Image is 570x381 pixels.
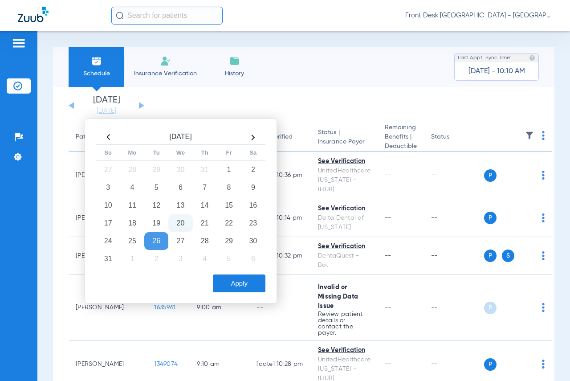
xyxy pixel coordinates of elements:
[405,11,552,20] span: Front Desk [GEOGRAPHIC_DATA] - [GEOGRAPHIC_DATA] | My Community Dental Centers
[385,253,391,259] span: --
[484,212,497,224] span: P
[213,69,256,78] span: History
[468,67,525,76] span: [DATE] - 10:10 AM
[249,152,311,199] td: [DATE] 10:36 PM
[318,251,370,270] div: DentaQuest - Bot
[484,358,497,371] span: P
[385,142,417,151] span: Deductible
[484,250,497,262] span: P
[111,7,223,25] input: Search for patients
[484,169,497,182] span: P
[249,275,311,341] td: --
[529,55,535,61] img: last sync help info
[318,346,370,355] div: See Verification
[424,123,484,152] th: Status
[76,132,140,142] div: Patient Name
[249,199,311,237] td: [DATE] 10:14 PM
[424,152,484,199] td: --
[190,275,249,341] td: 9:00 AM
[385,172,391,178] span: --
[318,213,370,232] div: Delta Dental of [US_STATE]
[318,166,370,194] div: UnitedHealthcare [US_STATE] - (HUB)
[318,284,358,309] span: Invalid or Missing Data Issue
[154,361,178,367] span: 1349074
[385,361,391,367] span: --
[424,275,484,341] td: --
[131,69,200,78] span: Insurance Verification
[318,137,370,147] span: Insurance Payer
[542,251,545,260] img: group-dot-blue.svg
[160,56,171,66] img: Manual Insurance Verification
[484,302,497,314] span: P
[120,130,241,145] th: [DATE]
[424,237,484,275] td: --
[458,53,511,62] span: Last Appt. Sync Time:
[385,215,391,221] span: --
[385,304,391,311] span: --
[116,12,124,20] img: Search Icon
[154,304,175,311] span: 1635961
[318,311,370,336] p: Review patient details or contact the payer.
[12,38,26,49] img: hamburger-icon
[91,56,102,66] img: Schedule
[525,338,570,381] iframe: Chat Widget
[249,237,311,275] td: [DATE] 10:32 PM
[76,132,115,142] div: Patient Name
[502,250,514,262] span: S
[318,204,370,213] div: See Verification
[311,123,378,152] th: Status |
[542,171,545,180] img: group-dot-blue.svg
[424,199,484,237] td: --
[542,213,545,222] img: group-dot-blue.svg
[80,107,133,115] a: [DATE]
[80,96,133,115] li: [DATE]
[542,131,545,140] img: group-dot-blue.svg
[318,157,370,166] div: See Verification
[378,123,424,152] th: Remaining Benefits |
[75,69,118,78] span: Schedule
[542,303,545,312] img: group-dot-blue.svg
[69,275,147,341] td: [PERSON_NAME]
[525,131,534,140] img: filter.svg
[213,274,265,292] button: Apply
[318,242,370,251] div: See Verification
[18,7,49,22] img: Zuub Logo
[229,56,240,66] img: History
[256,132,304,142] div: Last Verified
